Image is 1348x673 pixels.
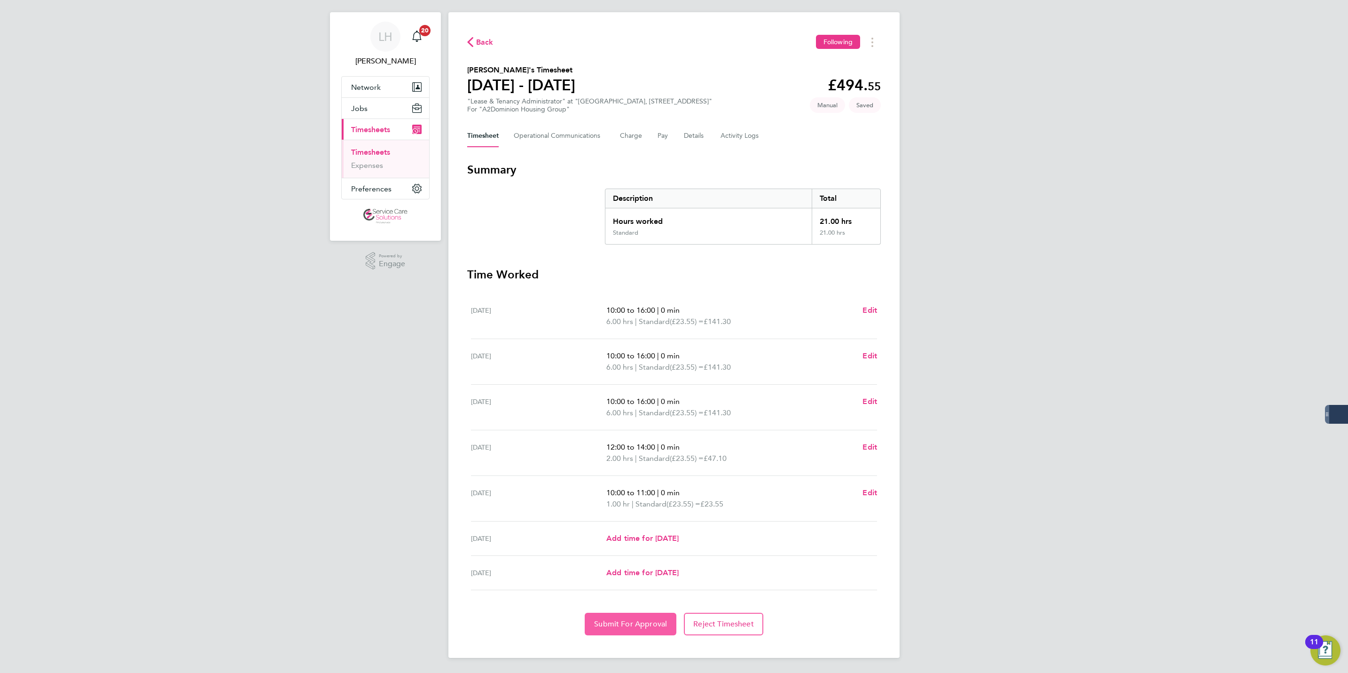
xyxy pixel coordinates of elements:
[862,305,877,316] a: Edit
[606,488,655,497] span: 10:00 to 11:00
[330,12,441,241] nav: Main navigation
[670,454,704,463] span: (£23.55) =
[471,567,606,578] div: [DATE]
[810,97,845,113] span: This timesheet was manually created.
[661,488,680,497] span: 0 min
[704,317,731,326] span: £141.30
[862,487,877,499] a: Edit
[351,161,383,170] a: Expenses
[467,36,494,48] button: Back
[605,189,881,245] div: Summary
[1310,642,1318,654] div: 11
[467,76,575,95] h1: [DATE] - [DATE]
[594,619,667,629] span: Submit For Approval
[816,35,860,49] button: Following
[471,396,606,419] div: [DATE]
[812,229,880,244] div: 21.00 hrs
[862,443,877,451] span: Edit
[862,396,877,407] a: Edit
[864,35,881,49] button: Timesheets Menu
[635,454,637,463] span: |
[585,613,676,635] button: Submit For Approval
[639,407,670,419] span: Standard
[341,209,430,224] a: Go to home page
[471,442,606,464] div: [DATE]
[635,363,637,372] span: |
[693,619,754,629] span: Reject Timesheet
[467,97,712,113] div: "Lease & Tenancy Administrator" at "[GEOGRAPHIC_DATA], [STREET_ADDRESS]"
[657,397,659,406] span: |
[342,77,429,97] button: Network
[605,208,812,229] div: Hours worked
[514,125,605,147] button: Operational Communications
[661,351,680,360] span: 0 min
[467,64,575,76] h2: [PERSON_NAME]'s Timesheet
[341,22,430,67] a: LH[PERSON_NAME]
[700,499,723,508] span: £23.55
[351,125,390,134] span: Timesheets
[632,499,634,508] span: |
[606,454,633,463] span: 2.00 hrs
[661,443,680,451] span: 0 min
[670,408,704,417] span: (£23.55) =
[704,363,731,372] span: £141.30
[635,499,666,510] span: Standard
[351,148,390,157] a: Timesheets
[606,568,679,577] span: Add time for [DATE]
[606,534,679,543] span: Add time for [DATE]
[661,306,680,315] span: 0 min
[661,397,680,406] span: 0 min
[606,533,679,544] a: Add time for [DATE]
[862,306,877,315] span: Edit
[849,97,881,113] span: This timesheet is Saved.
[828,76,881,94] app-decimal: £494.
[606,443,655,451] span: 12:00 to 14:00
[606,363,633,372] span: 6.00 hrs
[342,98,429,119] button: Jobs
[657,306,659,315] span: |
[342,178,429,199] button: Preferences
[721,125,760,147] button: Activity Logs
[467,105,712,113] div: For "A2Dominion Housing Group"
[812,208,880,229] div: 21.00 hrs
[467,267,881,282] h3: Time Worked
[635,408,637,417] span: |
[862,351,877,360] span: Edit
[605,189,812,208] div: Description
[378,31,392,43] span: LH
[363,209,408,224] img: servicecare-logo-retina.png
[606,397,655,406] span: 10:00 to 16:00
[862,350,877,362] a: Edit
[862,488,877,497] span: Edit
[684,125,705,147] button: Details
[366,252,406,270] a: Powered byEngage
[606,567,679,578] a: Add time for [DATE]
[408,22,426,52] a: 20
[476,37,494,48] span: Back
[620,125,643,147] button: Charge
[342,140,429,178] div: Timesheets
[812,189,880,208] div: Total
[639,362,670,373] span: Standard
[606,408,633,417] span: 6.00 hrs
[704,454,727,463] span: £47.10
[823,38,853,46] span: Following
[419,25,431,36] span: 20
[868,79,881,93] span: 55
[351,104,368,113] span: Jobs
[657,443,659,451] span: |
[639,453,670,464] span: Standard
[471,487,606,510] div: [DATE]
[467,162,881,635] section: Timesheet
[471,350,606,373] div: [DATE]
[657,488,659,497] span: |
[1310,635,1340,665] button: Open Resource Center, 11 new notifications
[635,317,637,326] span: |
[467,125,499,147] button: Timesheet
[467,162,881,177] h3: Summary
[471,533,606,544] div: [DATE]
[666,499,700,508] span: (£23.55) =
[351,83,381,92] span: Network
[606,351,655,360] span: 10:00 to 16:00
[670,363,704,372] span: (£23.55) =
